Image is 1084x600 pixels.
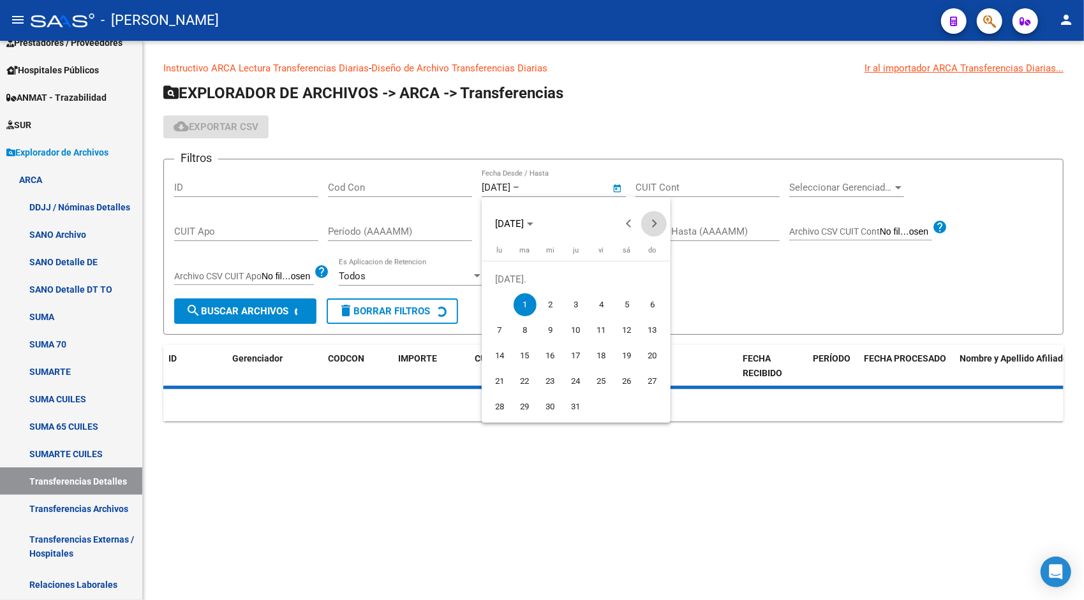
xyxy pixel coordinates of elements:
span: 3 [565,293,588,316]
button: 21 de julio de 2025 [487,369,512,394]
span: 30 [539,395,562,418]
button: 27 de julio de 2025 [640,369,665,394]
button: Next month [641,211,667,237]
button: 13 de julio de 2025 [640,318,665,343]
button: 20 de julio de 2025 [640,343,665,369]
span: 16 [539,344,562,367]
span: sá [623,246,631,254]
span: 15 [514,344,537,367]
button: 3 de julio de 2025 [563,292,589,318]
span: 26 [616,370,639,393]
span: 7 [488,319,511,342]
span: 5 [616,293,639,316]
button: 24 de julio de 2025 [563,369,589,394]
button: 18 de julio de 2025 [589,343,614,369]
button: 14 de julio de 2025 [487,343,512,369]
span: 22 [514,370,537,393]
span: 25 [590,370,613,393]
span: ma [520,246,530,254]
span: 4 [590,293,613,316]
span: [DATE] [495,218,524,230]
button: 31 de julio de 2025 [563,394,589,420]
span: mi [546,246,554,254]
span: do [649,246,657,254]
button: 30 de julio de 2025 [538,394,563,420]
button: Choose month and year [490,212,538,235]
span: 17 [565,344,588,367]
button: 11 de julio de 2025 [589,318,614,343]
span: 31 [565,395,588,418]
button: 7 de julio de 2025 [487,318,512,343]
span: ju [573,246,579,254]
span: 28 [488,395,511,418]
span: 23 [539,370,562,393]
span: 12 [616,319,639,342]
span: 21 [488,370,511,393]
span: 14 [488,344,511,367]
span: 9 [539,319,562,342]
button: 8 de julio de 2025 [512,318,538,343]
button: 1 de julio de 2025 [512,292,538,318]
button: 17 de julio de 2025 [563,343,589,369]
button: 2 de julio de 2025 [538,292,563,318]
button: 22 de julio de 2025 [512,369,538,394]
span: 24 [565,370,588,393]
button: 28 de julio de 2025 [487,394,512,420]
button: 25 de julio de 2025 [589,369,614,394]
span: 20 [641,344,664,367]
button: 10 de julio de 2025 [563,318,589,343]
span: 18 [590,344,613,367]
button: Previous month [616,211,641,237]
span: 13 [641,319,664,342]
span: 27 [641,370,664,393]
span: lu [496,246,502,254]
button: 19 de julio de 2025 [614,343,640,369]
span: 1 [514,293,537,316]
span: 29 [514,395,537,418]
span: 8 [514,319,537,342]
button: 29 de julio de 2025 [512,394,538,420]
button: 12 de julio de 2025 [614,318,640,343]
button: 4 de julio de 2025 [589,292,614,318]
span: 6 [641,293,664,316]
button: 23 de julio de 2025 [538,369,563,394]
button: 26 de julio de 2025 [614,369,640,394]
button: 16 de julio de 2025 [538,343,563,369]
div: Open Intercom Messenger [1041,557,1071,587]
span: 11 [590,319,613,342]
span: 2 [539,293,562,316]
button: 15 de julio de 2025 [512,343,538,369]
button: 9 de julio de 2025 [538,318,563,343]
span: 10 [565,319,588,342]
span: vi [599,246,604,254]
button: 5 de julio de 2025 [614,292,640,318]
td: [DATE]. [487,267,665,292]
button: 6 de julio de 2025 [640,292,665,318]
span: 19 [616,344,639,367]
